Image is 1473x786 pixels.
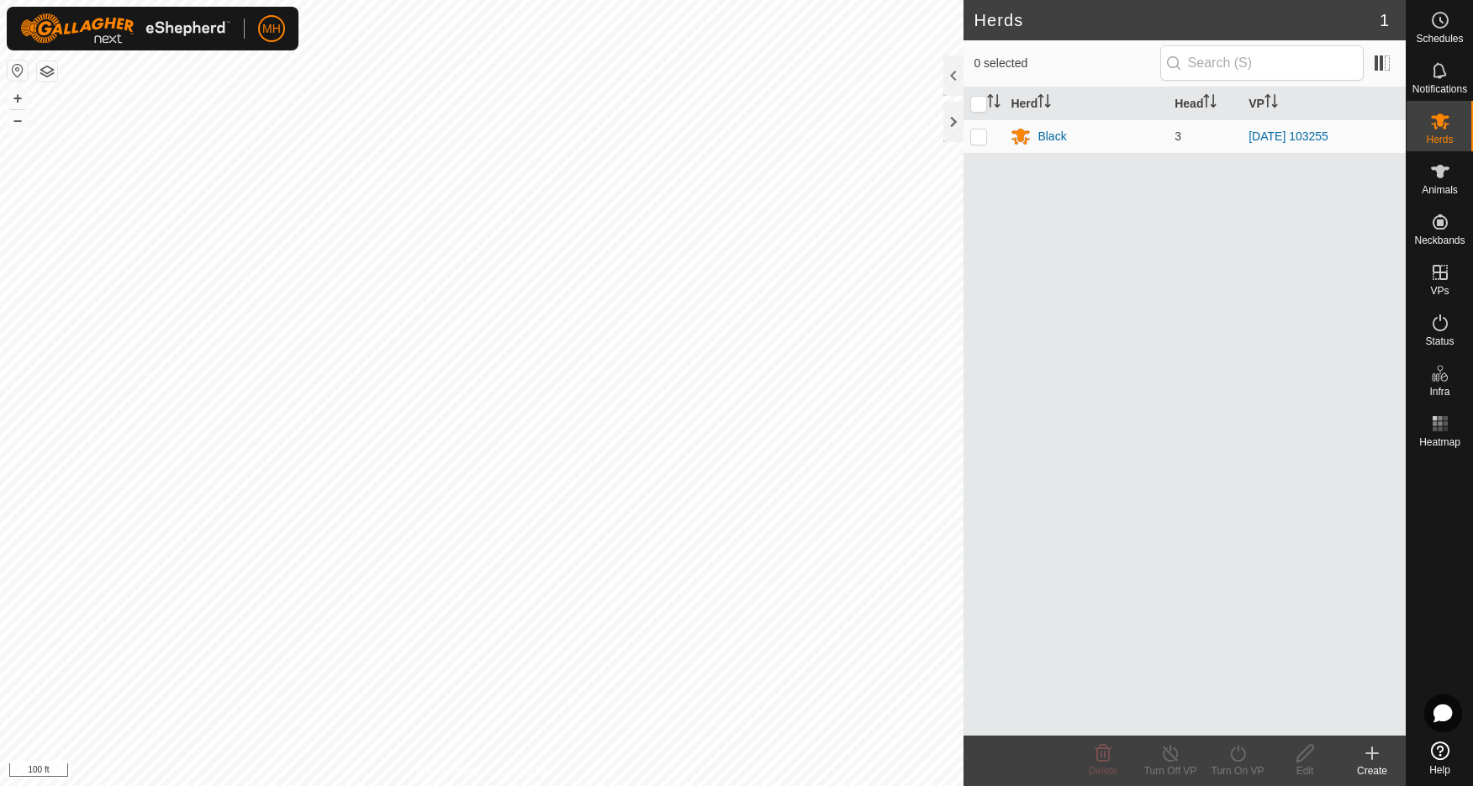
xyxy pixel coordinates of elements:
th: Herd [1004,87,1168,120]
p-sorticon: Activate to sort [1037,97,1051,110]
input: Search (S) [1160,45,1364,81]
span: Status [1425,336,1454,346]
div: Turn Off VP [1137,763,1204,778]
span: 0 selected [974,55,1159,72]
a: Help [1407,735,1473,782]
a: Contact Us [499,764,548,779]
p-sorticon: Activate to sort [1203,97,1217,110]
span: Notifications [1412,84,1467,94]
button: Reset Map [8,61,28,81]
div: Black [1037,128,1066,145]
button: + [8,88,28,108]
button: – [8,110,28,130]
span: Animals [1422,185,1458,195]
span: MH [262,20,281,38]
div: Edit [1271,763,1338,778]
th: VP [1242,87,1406,120]
span: 1 [1380,8,1389,33]
div: Create [1338,763,1406,778]
span: Herds [1426,135,1453,145]
div: Turn On VP [1204,763,1271,778]
button: Map Layers [37,61,57,82]
span: Delete [1089,765,1118,777]
a: [DATE] 103255 [1249,129,1328,143]
a: Privacy Policy [415,764,478,779]
span: Help [1429,765,1450,775]
span: VPs [1430,286,1449,296]
span: Schedules [1416,34,1463,44]
h2: Herds [974,10,1379,30]
span: Infra [1429,387,1449,397]
p-sorticon: Activate to sort [1264,97,1278,110]
p-sorticon: Activate to sort [987,97,1000,110]
span: 3 [1175,129,1181,143]
span: Heatmap [1419,437,1460,447]
span: Neckbands [1414,235,1465,245]
img: Gallagher Logo [20,13,230,44]
th: Head [1168,87,1242,120]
